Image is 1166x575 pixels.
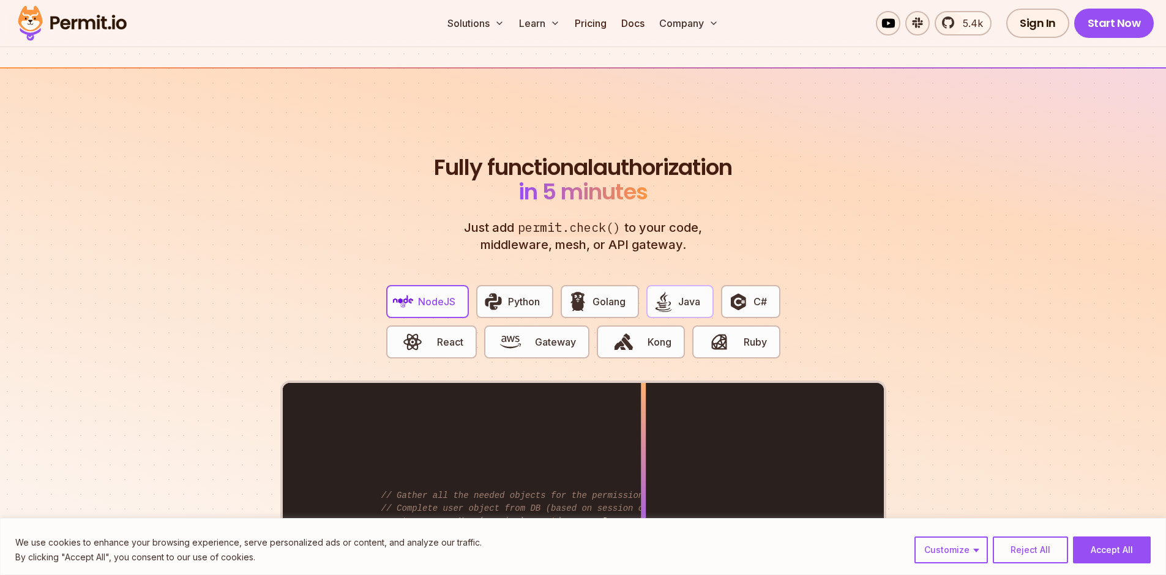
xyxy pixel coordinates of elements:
button: Solutions [443,11,509,35]
span: const [381,516,407,526]
img: Ruby [709,332,730,352]
span: // Complete user object from DB (based on session object, only 3 DB queries...) [381,503,788,513]
span: Java [678,294,700,309]
a: Start Now [1074,9,1154,38]
img: React [402,332,423,352]
img: Permit logo [12,2,132,44]
span: in 5 minutes [518,176,648,207]
a: Pricing [570,11,611,35]
img: Golang [567,291,588,312]
button: Learn [514,11,565,35]
span: Gateway [535,335,576,349]
span: React [437,335,463,349]
span: User [458,516,479,526]
span: Document [602,516,643,526]
img: Gateway [500,332,521,352]
a: Docs [616,11,649,35]
p: By clicking "Accept All", you consent to our use of cookies. [15,550,482,565]
span: Golang [592,294,626,309]
button: Customize [914,536,988,563]
h2: authorization [432,155,735,204]
button: Accept All [1073,536,1151,563]
a: 5.4k [935,11,992,35]
img: Java [653,291,674,312]
p: We use cookies to enhance your browsing experience, serve personalized ads or content, and analyz... [15,535,482,550]
p: Just add to your code, middleware, mesh, or API gateway. [451,219,716,253]
span: Ruby [744,335,767,349]
img: Python [483,291,504,312]
img: NodeJS [393,291,414,312]
a: Sign In [1006,9,1069,38]
span: // Gather all the needed objects for the permission check [381,491,675,500]
span: Kong [648,335,671,349]
span: 5.4k [955,16,983,31]
span: permit.check() [514,219,624,237]
img: C# [728,291,749,312]
button: Company [654,11,723,35]
span: C# [753,294,767,309]
span: const [530,516,556,526]
span: Python [508,294,540,309]
span: new [582,516,597,526]
span: new [438,516,453,526]
span: Fully functional [434,155,593,180]
button: Reject All [993,536,1068,563]
img: Kong [613,332,634,352]
span: NodeJS [418,294,455,309]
